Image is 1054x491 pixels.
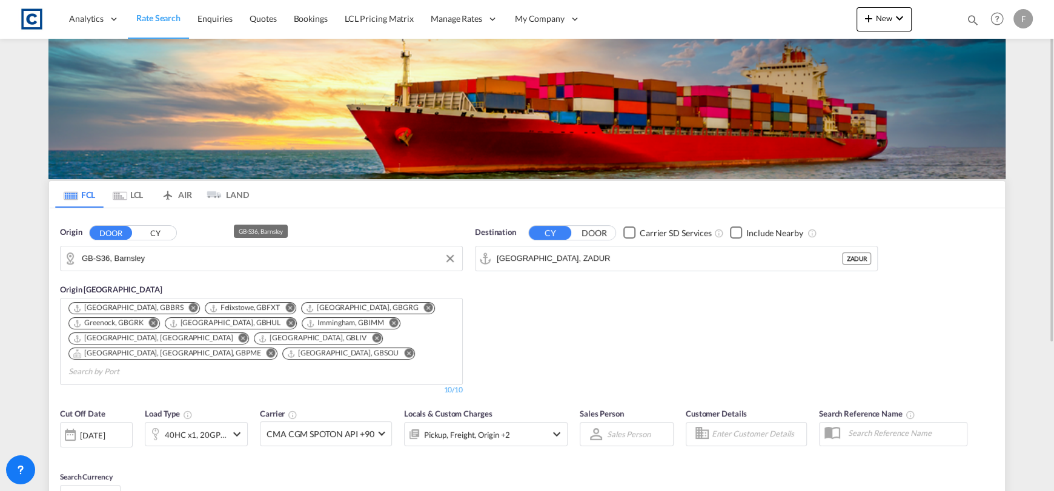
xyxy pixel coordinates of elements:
[230,427,244,441] md-icon: icon-chevron-down
[807,228,817,238] md-icon: Unchecked: Ignores neighbouring ports when fetching rates.Checked : Includes neighbouring ports w...
[306,318,386,328] div: Press delete to remove this chip.
[345,13,414,24] span: LCL Pricing Matrix
[61,246,462,271] md-input-container: GB-S36, Barnsley
[278,318,296,330] button: Remove
[48,39,1006,179] img: LCL+%26+FCL+BACKGROUND.png
[73,348,261,358] div: Portsmouth, HAM, GBPME
[60,472,113,481] span: Search Currency
[169,318,283,328] div: Press delete to remove this chip.
[80,430,105,441] div: [DATE]
[197,13,233,24] span: Enquiries
[230,333,248,345] button: Remove
[730,226,803,239] md-checkbox: Checkbox No Ink
[60,409,105,418] span: Cut Off Date
[258,333,366,343] div: Liverpool, GBLIV
[1013,9,1033,28] div: F
[476,246,877,271] md-input-container: Durban, ZADUR
[966,13,979,31] div: icon-magnify
[287,348,402,358] div: Press delete to remove this chip.
[250,13,276,24] span: Quotes
[306,318,383,328] div: Immingham, GBIMM
[819,409,915,418] span: Search Reference Name
[443,385,463,395] div: 10/10
[60,446,69,462] md-datepicker: Select
[258,333,369,343] div: Press delete to remove this chip.
[404,409,492,418] span: Locals & Custom Charges
[60,285,162,294] span: Origin [GEOGRAPHIC_DATA]
[165,426,227,443] div: 40HC x1 20GP x1
[60,422,133,447] div: [DATE]
[145,409,193,418] span: Load Type
[396,348,414,360] button: Remove
[515,13,565,25] span: My Company
[686,409,747,418] span: Customer Details
[842,252,871,265] div: ZADUR
[260,409,297,418] span: Carrier
[201,181,249,208] md-tab-item: LAND
[267,428,374,440] span: CMA CGM SPOTON API +90
[573,226,615,240] button: DOOR
[424,426,510,443] div: Pickup Freight Origin Origin Custom Factory Stuffing
[73,318,146,328] div: Press delete to remove this chip.
[549,427,564,441] md-icon: icon-chevron-down
[18,5,45,33] img: 1fdb9190129311efbfaf67cbb4249bed.jpeg
[305,303,421,313] div: Press delete to remove this chip.
[580,409,624,418] span: Sales Person
[364,333,382,345] button: Remove
[136,13,181,23] span: Rate Search
[73,333,233,343] div: London Gateway Port, GBLGP
[152,181,201,208] md-tab-item: AIR
[746,227,803,239] div: Include Nearby
[90,226,132,240] button: DOOR
[712,425,803,443] input: Enter Customer Details
[55,181,104,208] md-tab-item: FCL
[288,410,297,420] md-icon: The selected Trucker/Carrierwill be displayed in the rate results If the rates are from another f...
[416,303,434,315] button: Remove
[294,13,328,24] span: Bookings
[640,227,712,239] div: Carrier SD Services
[287,348,399,358] div: Southampton, GBSOU
[259,348,277,360] button: Remove
[842,424,967,442] input: Search Reference Name
[134,226,176,240] button: CY
[73,303,186,313] div: Press delete to remove this chip.
[892,11,907,25] md-icon: icon-chevron-down
[104,181,152,208] md-tab-item: LCL
[69,13,104,25] span: Analytics
[857,7,912,31] button: icon-plus 400-fgNewicon-chevron-down
[209,303,282,313] div: Press delete to remove this chip.
[623,226,712,239] md-checkbox: Checkbox No Ink
[714,228,724,238] md-icon: Unchecked: Search for CY (Container Yard) services for all selected carriers.Checked : Search for...
[382,318,400,330] button: Remove
[67,298,456,381] md-chips-wrap: Chips container. Use arrow keys to select chips.
[431,13,482,25] span: Manage Rates
[73,333,235,343] div: Press delete to remove this chip.
[141,318,159,330] button: Remove
[529,226,571,240] button: CY
[861,13,907,23] span: New
[161,188,175,197] md-icon: icon-airplane
[966,13,979,27] md-icon: icon-magnify
[169,318,281,328] div: Hull, GBHUL
[55,181,249,208] md-pagination-wrapper: Use the left and right arrow keys to navigate between tabs
[305,303,419,313] div: Grangemouth, GBGRG
[73,318,144,328] div: Greenock, GBGRK
[987,8,1013,30] div: Help
[183,410,193,420] md-icon: icon-information-outline
[209,303,280,313] div: Felixstowe, GBFXT
[987,8,1007,29] span: Help
[181,303,199,315] button: Remove
[277,303,296,315] button: Remove
[497,249,842,268] input: Search by Port
[73,303,184,313] div: Bristol, GBBRS
[441,249,459,268] button: Clear Input
[861,11,876,25] md-icon: icon-plus 400-fg
[60,226,82,239] span: Origin
[239,225,283,238] div: GB-S36, Barnsley
[404,422,568,446] div: Pickup Freight Origin Origin Custom Factory Stuffingicon-chevron-down
[145,422,248,446] div: 40HC x1 20GP x1icon-chevron-down
[906,410,915,420] md-icon: Your search will be saved by the below given name
[68,362,184,381] input: Search by Port
[82,249,456,268] input: Search by Door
